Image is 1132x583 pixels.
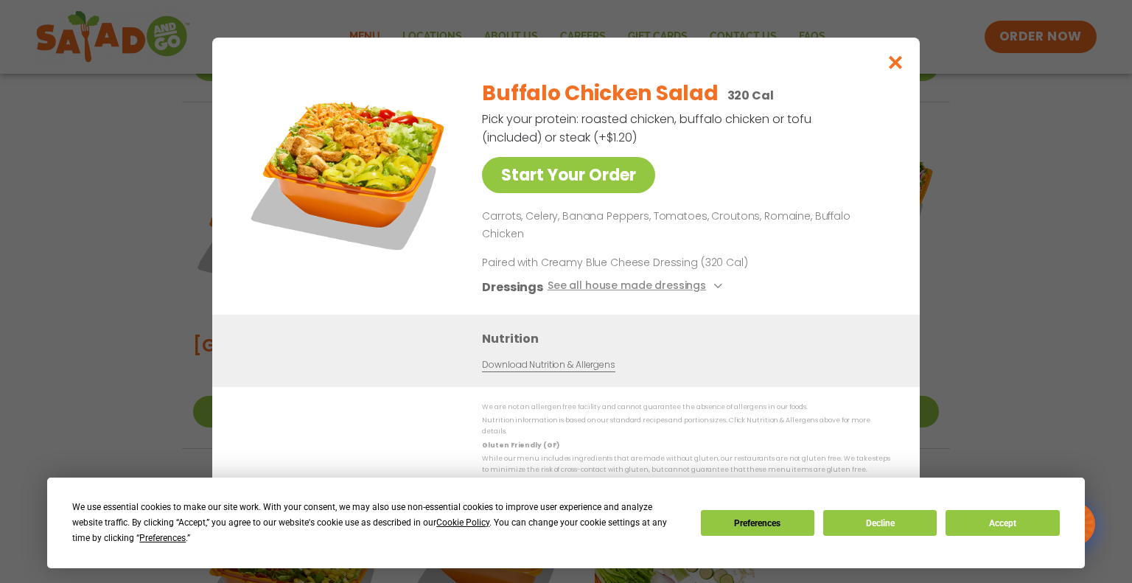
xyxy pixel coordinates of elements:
button: Accept [946,510,1059,536]
p: Carrots, Celery, Banana Peppers, Tomatoes, Croutons, Romaine, Buffalo Chicken [482,208,884,243]
img: Featured product photo for Buffalo Chicken Salad [245,67,452,273]
a: Start Your Order [482,157,655,193]
span: Cookie Policy [436,517,489,528]
p: Paired with Creamy Blue Cheese Dressing (320 Cal) [482,254,755,270]
a: Download Nutrition & Allergens [482,357,615,371]
h3: Dressings [482,277,543,296]
p: 320 Cal [727,86,774,105]
h3: Nutrition [482,329,898,347]
button: See all house made dressings [548,277,727,296]
span: Preferences [139,533,186,543]
p: We are not an allergen free facility and cannot guarantee the absence of allergens in our foods. [482,402,890,413]
div: Cookie Consent Prompt [47,478,1085,568]
p: Nutrition information is based on our standard recipes and portion sizes. Click Nutrition & Aller... [482,415,890,438]
p: Pick your protein: roasted chicken, buffalo chicken or tofu (included) or steak (+$1.20) [482,110,814,147]
strong: Gluten Friendly (GF) [482,440,559,449]
h2: Buffalo Chicken Salad [482,78,718,109]
button: Decline [823,510,937,536]
p: While our menu includes ingredients that are made without gluten, our restaurants are not gluten ... [482,453,890,476]
button: Preferences [701,510,814,536]
button: Close modal [872,38,920,87]
div: We use essential cookies to make our site work. With your consent, we may also use non-essential ... [72,500,682,546]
